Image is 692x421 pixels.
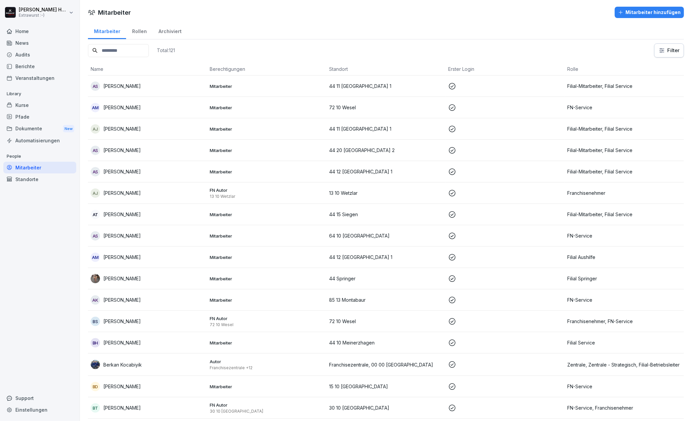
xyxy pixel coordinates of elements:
p: Total: 121 [157,47,175,53]
div: BH [91,338,100,347]
p: Berkan Kocabiyik [103,361,142,368]
a: Mitarbeiter [3,162,76,173]
div: Archiviert [153,22,187,39]
div: Mitarbeiter hinzufügen [618,9,681,16]
div: Dokumente [3,123,76,135]
p: [PERSON_NAME] [103,147,141,154]
th: Standort [326,63,446,76]
p: 44 Springer [329,275,443,282]
a: Standorte [3,173,76,185]
p: [PERSON_NAME] [103,383,141,390]
p: [PERSON_NAME] [103,296,141,303]
div: Pfade [3,111,76,123]
p: 44 12 [GEOGRAPHIC_DATA] 1 [329,254,443,261]
p: Mitarbeiter [210,105,323,111]
a: Veranstaltungen [3,72,76,84]
p: [PERSON_NAME] [103,404,141,411]
div: AM [91,103,100,112]
p: 44 11 [GEOGRAPHIC_DATA] 1 [329,125,443,132]
p: FN-Service [568,104,681,111]
p: 30 10 [GEOGRAPHIC_DATA] [210,409,323,414]
p: [PERSON_NAME] [103,125,141,132]
p: FN Autor [210,315,323,321]
p: Library [3,89,76,99]
img: nhchg2up3n0usiuq77420vnd.png [91,360,100,369]
p: 44 20 [GEOGRAPHIC_DATA] 2 [329,147,443,154]
p: Filial Service [568,339,681,346]
div: BD [91,382,100,391]
p: 85 13 Montabaur [329,296,443,303]
a: Automatisierungen [3,135,76,146]
div: Rollen [126,22,153,39]
div: Berichte [3,60,76,72]
p: Mitarbeiter [210,276,323,282]
button: Filter [655,44,684,57]
p: Filial-Mitarbeiter, Filial Service [568,211,681,218]
p: Mitarbeiter [210,297,323,303]
div: Filter [659,47,680,54]
div: AS [91,82,100,91]
p: Mitarbeiter [210,254,323,260]
p: 13 10 Wetzlar [210,194,323,199]
p: [PERSON_NAME] [103,318,141,325]
th: Erster Login [446,63,565,76]
p: FN Autor [210,187,323,193]
a: Mitarbeiter [88,22,126,39]
p: Franchisezentrale, 00 00 [GEOGRAPHIC_DATA] [329,361,443,368]
th: Berechtigungen [207,63,326,76]
p: 72 10 Wesel [329,104,443,111]
p: Filial-Mitarbeiter, Filial Service [568,147,681,154]
p: Extrawurst :-) [19,13,68,18]
p: Mitarbeiter [210,83,323,89]
th: Rolle [565,63,684,76]
p: 64 10 [GEOGRAPHIC_DATA] [329,232,443,239]
p: Mitarbeiter [210,340,323,346]
div: AS [91,146,100,155]
p: [PERSON_NAME] Hagebaum [19,7,68,13]
div: New [63,125,74,133]
div: AJ [91,124,100,134]
p: [PERSON_NAME] [103,168,141,175]
div: AM [91,253,100,262]
p: Filial-Mitarbeiter, Filial Service [568,125,681,132]
p: 44 11 [GEOGRAPHIC_DATA] 1 [329,83,443,90]
p: 72 10 Wesel [210,322,323,327]
a: Kurse [3,99,76,111]
th: Name [88,63,207,76]
p: FN-Service [568,383,681,390]
p: 72 10 Wesel [329,318,443,325]
p: Mitarbeiter [210,126,323,132]
p: 44 12 [GEOGRAPHIC_DATA] 1 [329,168,443,175]
p: Franchisenehmer, FN-Service [568,318,681,325]
p: Autor [210,359,323,365]
a: Einstellungen [3,404,76,416]
p: FN-Service [568,296,681,303]
p: Mitarbeiter [210,384,323,390]
div: AT [91,210,100,219]
p: Filial Springer [568,275,681,282]
a: Home [3,25,76,37]
p: Filial-Mitarbeiter, Filial Service [568,83,681,90]
p: [PERSON_NAME] [103,189,141,196]
p: 44 15 Siegen [329,211,443,218]
p: [PERSON_NAME] [103,339,141,346]
p: Mitarbeiter [210,233,323,239]
p: FN-Service [568,232,681,239]
p: [PERSON_NAME] [103,83,141,90]
div: Support [3,392,76,404]
div: AK [91,295,100,305]
a: DokumenteNew [3,123,76,135]
p: [PERSON_NAME] [103,211,141,218]
p: [PERSON_NAME] [103,275,141,282]
a: Audits [3,49,76,60]
p: Mitarbeiter [210,212,323,218]
p: [PERSON_NAME] [103,104,141,111]
button: Mitarbeiter hinzufügen [615,7,684,18]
